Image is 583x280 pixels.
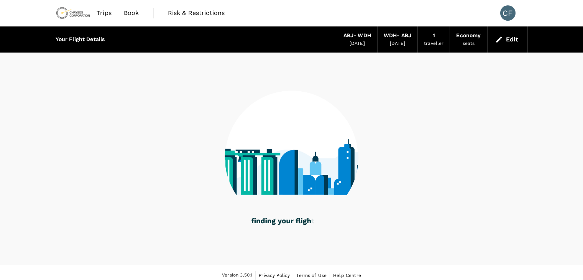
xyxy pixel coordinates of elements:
[494,33,521,46] button: Edit
[296,273,327,278] span: Terms of Use
[384,31,411,40] div: WDH - ABJ
[390,40,405,48] div: [DATE]
[56,35,105,44] div: Your Flight Details
[350,40,365,48] div: [DATE]
[168,8,225,18] span: Risk & Restrictions
[222,272,252,279] span: Version 3.50.1
[333,271,361,280] a: Help Centre
[259,271,290,280] a: Privacy Policy
[124,8,139,18] span: Book
[424,40,443,48] div: traveller
[56,5,91,21] img: Chrysos Corporation
[259,273,290,278] span: Privacy Policy
[343,31,371,40] div: ABJ - WDH
[463,40,475,48] div: seats
[251,218,318,225] g: finding your flights
[456,31,481,40] div: Economy
[97,8,112,18] span: Trips
[296,271,327,280] a: Terms of Use
[333,273,361,278] span: Help Centre
[500,5,516,21] div: CF
[433,31,435,40] div: 1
